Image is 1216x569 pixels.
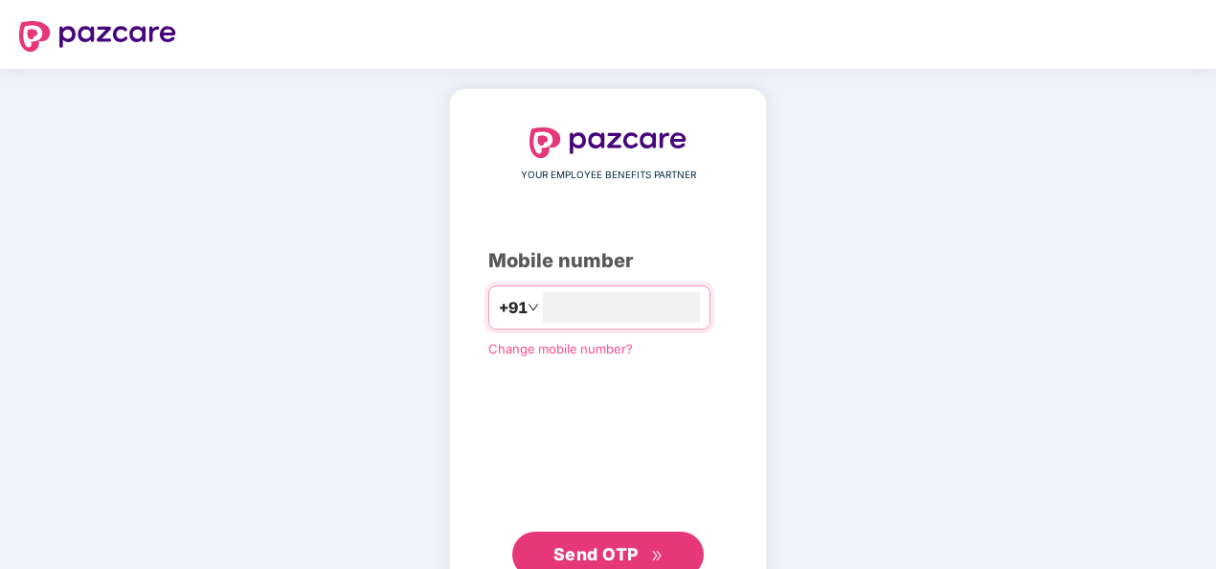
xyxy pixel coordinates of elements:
span: YOUR EMPLOYEE BENEFITS PARTNER [521,168,696,183]
span: double-right [651,550,664,562]
span: Send OTP [553,544,639,564]
img: logo [529,127,687,158]
div: Mobile number [488,246,728,276]
span: down [528,302,539,313]
a: Change mobile number? [488,341,633,356]
img: logo [19,21,176,52]
span: +91 [499,296,528,320]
